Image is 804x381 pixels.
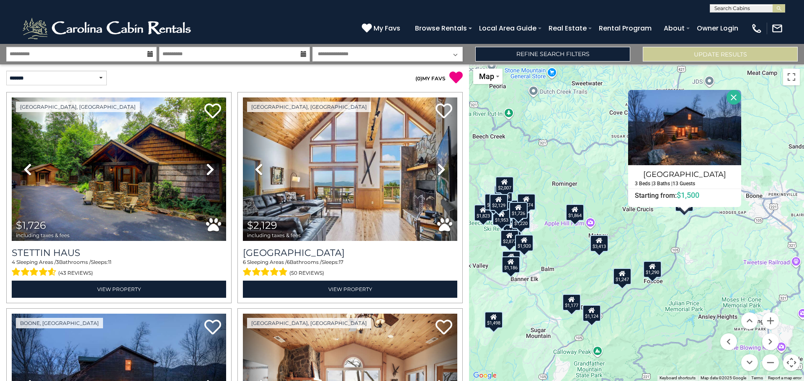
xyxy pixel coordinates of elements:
[783,69,800,85] button: Toggle fullscreen view
[243,281,457,298] a: View Property
[495,176,514,193] div: $2,007
[12,97,226,241] img: thumbnail_163263081.jpeg
[515,234,533,251] div: $1,920
[502,251,521,267] div: $1,568
[435,319,452,337] a: Add to favorites
[247,233,301,238] span: including taxes & fees
[494,185,513,202] div: $1,845
[479,72,494,81] span: Map
[16,102,140,112] a: [GEOGRAPHIC_DATA], [GEOGRAPHIC_DATA]
[635,181,653,187] h5: 3 Beds |
[727,90,741,105] button: Close
[643,47,798,61] button: Update Results
[762,312,779,329] button: Zoom in
[247,318,371,328] a: [GEOGRAPHIC_DATA], [GEOGRAPHIC_DATA]
[204,102,221,120] a: Add to favorites
[243,258,457,279] div: Sleeping Areas / Bathrooms / Sleeps:
[12,259,15,265] span: 4
[517,193,536,210] div: $1,274
[287,259,290,265] span: 6
[751,376,763,380] a: Terms (opens in new tab)
[582,304,601,321] div: $1,124
[762,333,779,350] button: Move right
[475,47,630,61] a: Refine Search Filters
[435,102,452,120] a: Add to favorites
[677,191,699,199] span: $1,500
[762,354,779,371] button: Zoom out
[783,354,800,371] button: Map camera controls
[544,21,591,36] a: Real Estate
[243,247,457,258] h3: Pinecone Manor
[653,181,673,187] h5: 3 Baths |
[643,261,662,278] div: $1,290
[509,202,528,219] div: $1,726
[474,205,492,221] div: $1,823
[247,219,277,231] span: $2,129
[562,294,581,310] div: $1,177
[673,181,695,187] h5: 13 Guests
[16,219,46,231] span: $1,726
[21,16,195,41] img: White-1-2.png
[204,319,221,337] a: Add to favorites
[720,333,737,350] button: Move left
[595,21,656,36] a: Rental Program
[490,194,508,210] div: $2,129
[492,208,511,225] div: $1,953
[374,23,400,33] span: My Favs
[502,256,520,273] div: $1,186
[741,312,758,329] button: Move up
[243,247,457,258] a: [GEOGRAPHIC_DATA]
[411,21,471,36] a: Browse Rentals
[566,204,584,221] div: $1,864
[16,233,70,238] span: including taxes & fees
[415,75,422,82] span: ( )
[660,21,689,36] a: About
[243,259,246,265] span: 6
[768,376,801,380] a: Report a map error
[12,258,226,279] div: Sleeping Areas / Bathrooms / Sleeps:
[362,23,402,34] a: My Favs
[12,281,226,298] a: View Property
[16,318,103,328] a: Boone, [GEOGRAPHIC_DATA]
[108,259,111,265] span: 11
[415,75,446,82] a: (0)MY FAVS
[628,90,741,165] img: Willow Valley View
[484,193,503,210] div: $1,904
[628,165,741,200] a: [GEOGRAPHIC_DATA] 3 Beds | 3 Baths | 13 Guests Starting from:$1,500
[289,268,324,279] span: (50 reviews)
[590,235,608,252] div: $3,413
[339,259,343,265] span: 17
[771,23,783,34] img: mail-regular-white.png
[247,102,371,112] a: [GEOGRAPHIC_DATA], [GEOGRAPHIC_DATA]
[56,259,59,265] span: 3
[629,191,741,199] h6: Starting from:
[660,375,696,381] button: Keyboard shortcuts
[471,370,499,381] a: Open this area in Google Maps (opens a new window)
[12,247,226,258] a: Stettin Haus
[500,230,519,247] div: $2,877
[503,220,521,237] div: $2,235
[58,268,93,279] span: (43 reviews)
[741,354,758,371] button: Move down
[473,69,502,84] button: Change map style
[484,311,503,328] div: $1,498
[512,212,530,229] div: $1,220
[693,21,742,36] a: Owner Login
[613,268,631,285] div: $1,247
[475,21,541,36] a: Local Area Guide
[243,97,457,241] img: thumbnail_166585038.jpeg
[417,75,420,82] span: 0
[751,23,763,34] img: phone-regular-white.png
[504,200,522,217] div: $1,908
[471,370,499,381] img: Google
[629,168,741,181] h4: [GEOGRAPHIC_DATA]
[701,376,746,380] span: Map data ©2025 Google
